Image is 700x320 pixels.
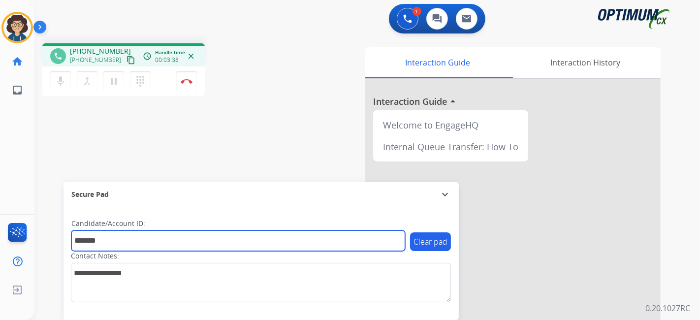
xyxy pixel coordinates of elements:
mat-icon: close [187,52,195,61]
mat-icon: content_copy [127,56,135,64]
div: 1 [413,7,421,16]
span: [PHONE_NUMBER] [70,56,121,64]
mat-icon: pause [108,75,120,87]
label: Contact Notes: [71,251,119,261]
span: Secure Pad [71,190,109,199]
mat-icon: inbox [11,84,23,96]
div: Internal Queue Transfer: How To [377,136,524,158]
mat-icon: access_time [143,52,152,61]
p: 0.20.1027RC [645,302,690,314]
mat-icon: phone [54,52,63,61]
span: Handle time [155,49,185,56]
span: 00:03:38 [155,56,179,64]
mat-icon: home [11,56,23,67]
span: [PHONE_NUMBER] [70,46,131,56]
img: avatar [3,14,31,41]
mat-icon: merge_type [81,75,93,87]
div: Interaction History [510,47,661,78]
button: Clear pad [410,232,451,251]
div: Interaction Guide [365,47,510,78]
img: control [181,79,192,84]
label: Candidate/Account ID: [71,219,145,228]
mat-icon: mic [55,75,66,87]
div: Welcome to EngageHQ [377,114,524,136]
mat-icon: dialpad [134,75,146,87]
mat-icon: expand_more [439,189,451,200]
